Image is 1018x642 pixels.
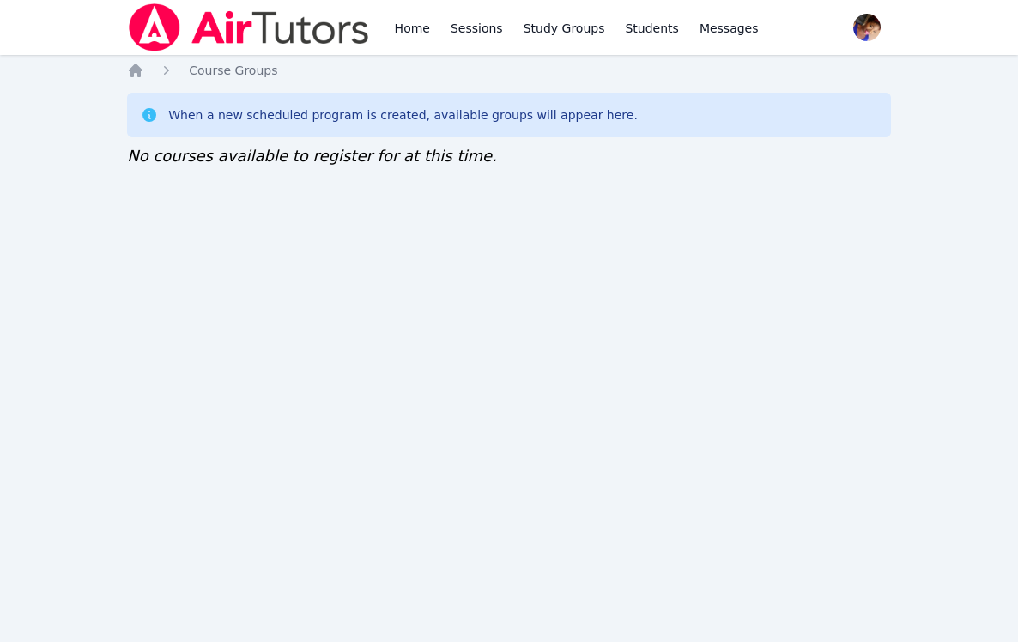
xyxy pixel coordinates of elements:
img: Air Tutors [127,3,370,51]
nav: Breadcrumb [127,62,891,79]
a: Course Groups [189,62,277,79]
span: Messages [700,20,759,37]
span: No courses available to register for at this time. [127,147,497,165]
span: Course Groups [189,64,277,77]
div: When a new scheduled program is created, available groups will appear here. [168,106,638,124]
